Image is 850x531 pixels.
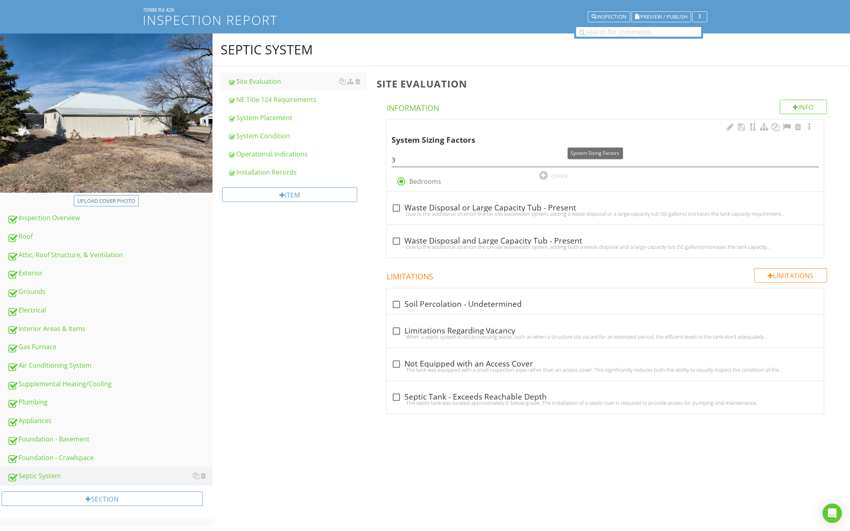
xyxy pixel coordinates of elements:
div: Upload cover photo [77,197,135,205]
div: When a septic system is not processing waste, such as when a structure sits vacant for an extende... [392,333,819,340]
h1: Inspection Report [143,13,707,27]
div: Appliances [7,416,212,426]
div: Section [2,491,203,506]
div: System Sizing Factors [392,123,798,146]
div: NE Title 124 Requirements [228,95,367,104]
div: OTHER [552,173,568,179]
div: Inspection Overview [7,213,212,223]
div: Info [780,100,827,114]
input: # [392,154,819,167]
div: System Placement [228,113,367,123]
div: Electrical [7,305,212,316]
div: Inspection [592,14,627,20]
div: Open Intercom Messenger [823,504,842,523]
div: Attic, Roof Structure, & Ventilation [7,250,212,260]
div: Supplemental Heating/Cooling [7,379,212,389]
div: The tank was equipped with a small inspection pipe rather than an access cover. This significantl... [392,366,819,373]
div: Site Evaluation [228,77,367,86]
h4: Information [387,100,827,113]
div: The septic tank was located approximately 6' below grade. The installation of a septic riser is r... [392,400,819,406]
div: Limitations [754,268,827,283]
div: Roof [7,231,212,242]
div: Septic System [221,42,313,58]
button: Preview / Publish [631,11,691,23]
div: Air Conditioning System [7,360,212,371]
h3: Site Evaluation [377,78,837,89]
div: Due to the additional strainon the on-site wastewater system, adding a waste disposal or a large-... [392,210,819,217]
div: 70988 Rd 426 [143,6,707,13]
div: Exterior [7,268,212,279]
div: Grounds [7,287,212,297]
div: Item [222,187,357,202]
div: Due to the additional strainon the on-site wastewater system, adding both a waste disposal and a ... [392,244,819,250]
button: Inspection [588,11,630,23]
div: Gas Furnace [7,342,212,352]
div: Operational Indications [228,149,367,159]
div: System Condition [228,131,367,141]
label: Bedrooms [409,177,441,185]
a: Preview / Publish [631,12,691,20]
div: Foundation - Crawlspace [7,453,212,463]
div: Installation Records [228,167,367,177]
a: Inspection [588,12,630,20]
span: Preview / Publish [640,14,687,19]
span: System Sizing Factors [571,150,620,156]
h4: Limitations [387,268,827,282]
div: Plumbing [7,397,212,408]
input: search for comments [576,27,701,37]
div: Septic System [7,471,212,481]
button: Upload cover photo [74,195,139,206]
div: Interior Areas & Items [7,324,212,334]
div: Foundation - Basement [7,434,212,445]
